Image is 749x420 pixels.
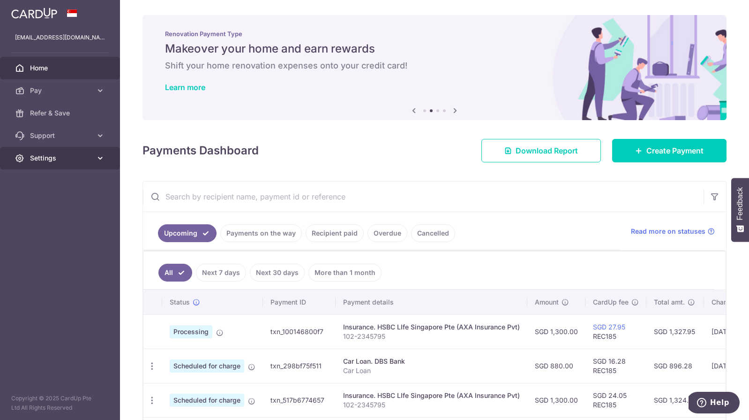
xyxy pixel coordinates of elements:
td: SGD 16.28 REC185 [585,349,646,383]
td: SGD 896.28 [646,349,704,383]
td: SGD 1,327.95 [646,314,704,349]
a: Learn more [165,83,205,92]
td: REC185 [585,314,646,349]
span: Support [30,131,92,140]
span: Amount [535,298,559,307]
a: Read more on statuses [631,227,715,236]
a: Download Report [481,139,601,162]
div: Insurance. HSBC LIfe Singapore Pte (AXA Insurance Pvt) [343,391,520,400]
span: Pay [30,86,92,95]
span: Settings [30,153,92,163]
button: Feedback - Show survey [731,178,749,242]
p: 102-2345795 [343,332,520,341]
th: Payment ID [263,290,336,314]
span: CardUp fee [593,298,629,307]
td: txn_517b6774657 [263,383,336,417]
span: Feedback [736,187,744,220]
p: 102-2345795 [343,400,520,410]
h5: Makeover your home and earn rewards [165,41,704,56]
a: Create Payment [612,139,727,162]
a: Upcoming [158,224,217,242]
a: Cancelled [411,224,455,242]
span: Total amt. [654,298,685,307]
img: CardUp [11,8,57,19]
span: Download Report [516,145,578,156]
span: Scheduled for charge [170,359,244,373]
p: Renovation Payment Type [165,30,704,38]
a: Overdue [367,224,407,242]
td: txn_100146800f7 [263,314,336,349]
div: Car Loan. DBS Bank [343,357,520,366]
td: SGD 1,300.00 [527,383,585,417]
td: SGD 24.05 REC185 [585,383,646,417]
a: Next 30 days [250,264,305,282]
td: txn_298bf75f511 [263,349,336,383]
th: Payment details [336,290,527,314]
a: SGD 27.95 [593,323,625,331]
img: Renovation banner [142,15,727,120]
a: Payments on the way [220,224,302,242]
div: Insurance. HSBC LIfe Singapore Pte (AXA Insurance Pvt) [343,322,520,332]
iframe: Opens a widget where you can find more information [689,392,740,415]
span: Read more on statuses [631,227,705,236]
td: SGD 1,300.00 [527,314,585,349]
td: SGD 1,324.05 [646,383,704,417]
h4: Payments Dashboard [142,142,259,159]
a: Recipient paid [306,224,364,242]
a: All [158,264,192,282]
span: Status [170,298,190,307]
span: Processing [170,325,212,338]
a: Next 7 days [196,264,246,282]
p: [EMAIL_ADDRESS][DOMAIN_NAME] [15,33,105,42]
a: More than 1 month [308,264,382,282]
input: Search by recipient name, payment id or reference [143,182,704,212]
h6: Shift your home renovation expenses onto your credit card! [165,60,704,71]
span: Refer & Save [30,108,92,118]
span: Create Payment [646,145,704,156]
td: SGD 880.00 [527,349,585,383]
span: Scheduled for charge [170,394,244,407]
p: Car Loan [343,366,520,375]
span: Home [30,63,92,73]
